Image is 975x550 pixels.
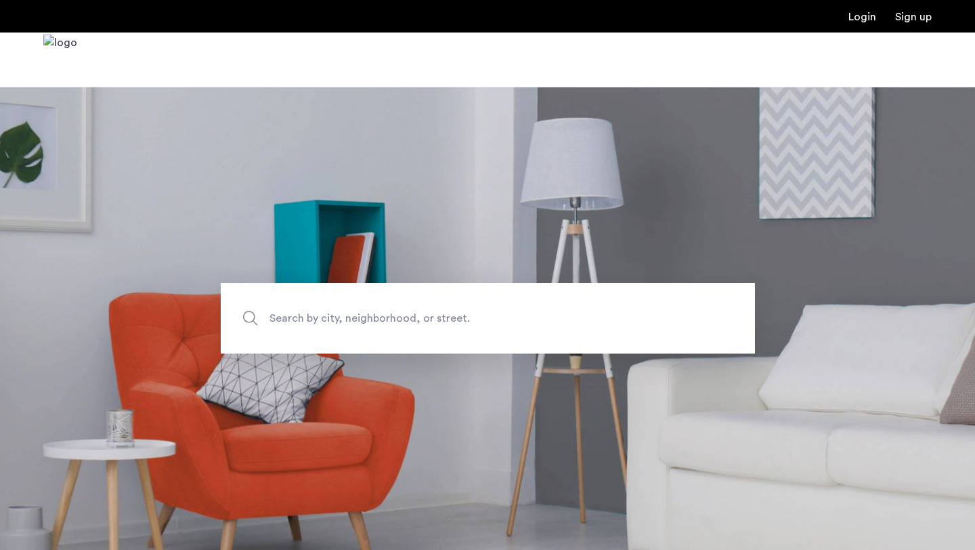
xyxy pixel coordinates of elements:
img: logo [43,35,77,85]
span: Search by city, neighborhood, or street. [269,310,643,328]
a: Login [848,12,876,22]
a: Registration [895,12,932,22]
input: Apartment Search [221,283,755,354]
a: Cazamio Logo [43,35,77,85]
